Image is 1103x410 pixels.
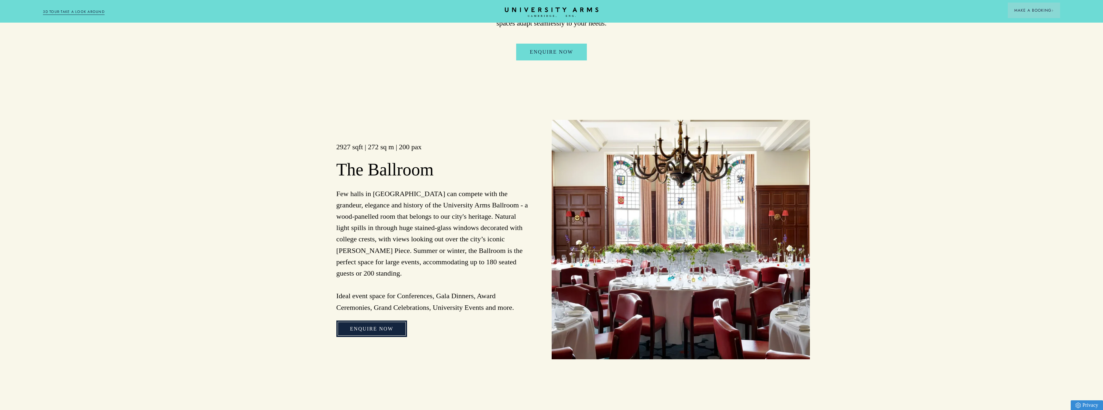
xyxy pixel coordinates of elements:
[1014,7,1054,13] span: Make a Booking
[552,120,810,359] img: image-cfe038ca1a082bc712318d353845656887d063b2-2001x1500-jpg
[505,7,598,17] a: Home
[336,159,529,181] h2: The Ballroom
[1008,3,1060,18] button: Make a BookingArrow icon
[1071,400,1103,410] a: Privacy
[1076,403,1081,408] img: Privacy
[336,321,407,337] a: Enquire Now
[336,142,529,152] h3: 2927 sqft | 272 sq m | 200 pax
[1051,9,1054,12] img: Arrow icon
[516,44,587,60] a: Enquire Now
[43,9,105,15] a: 3D TOUR:TAKE A LOOK AROUND
[336,188,529,313] p: Few halls in [GEOGRAPHIC_DATA] can compete with the grandeur, elegance and history of the Univers...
